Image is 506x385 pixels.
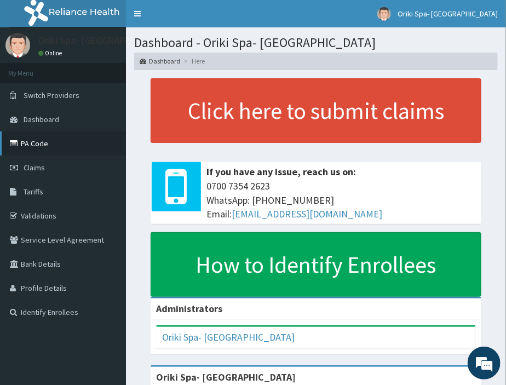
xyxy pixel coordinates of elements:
a: Online [38,49,65,57]
h1: Dashboard - Oriki Spa- [GEOGRAPHIC_DATA] [134,36,498,50]
li: Here [181,56,205,66]
img: User Image [5,33,30,58]
span: Dashboard [24,114,59,124]
b: If you have any issue, reach us on: [206,165,356,178]
span: Claims [24,163,45,173]
span: Oriki Spa- [GEOGRAPHIC_DATA] [398,9,498,19]
a: [EMAIL_ADDRESS][DOMAIN_NAME] [232,208,382,220]
span: 0700 7354 2623 WhatsApp: [PHONE_NUMBER] Email: [206,179,476,221]
img: User Image [377,7,391,21]
strong: Oriki Spa- [GEOGRAPHIC_DATA] [156,371,296,383]
a: Dashboard [140,56,180,66]
b: Administrators [156,302,222,315]
a: How to Identify Enrollees [151,232,481,297]
span: Switch Providers [24,90,79,100]
a: Oriki Spa- [GEOGRAPHIC_DATA] [162,331,295,343]
a: Click here to submit claims [151,78,481,143]
span: Tariffs [24,187,43,197]
p: Oriki Spa- [GEOGRAPHIC_DATA] [38,36,171,45]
